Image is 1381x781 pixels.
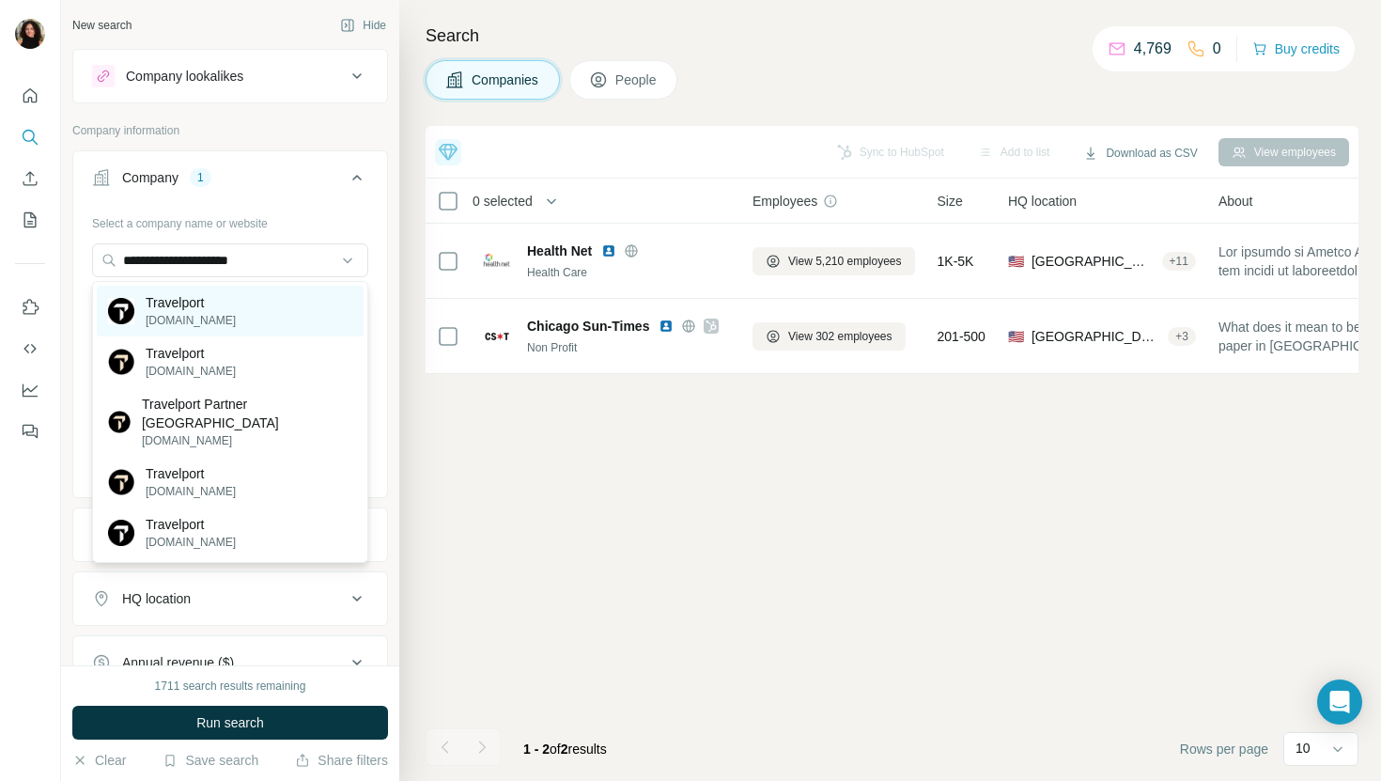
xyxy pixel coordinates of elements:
[15,290,45,324] button: Use Surfe on LinkedIn
[72,17,132,34] div: New search
[527,264,730,281] div: Health Care
[1008,192,1077,211] span: HQ location
[1180,740,1268,758] span: Rows per page
[190,169,211,186] div: 1
[1134,38,1172,60] p: 4,769
[482,246,512,276] img: Logo of Health Net
[146,344,236,363] p: Travelport
[146,483,236,500] p: [DOMAIN_NAME]
[196,713,264,732] span: Run search
[753,322,906,351] button: View 302 employees
[1252,36,1340,62] button: Buy credits
[472,70,540,89] span: Companies
[73,640,387,685] button: Annual revenue ($)
[561,742,568,757] span: 2
[108,298,134,324] img: Travelport
[142,395,352,432] p: Travelport Partner [GEOGRAPHIC_DATA]
[72,122,388,139] p: Company information
[155,678,306,695] div: 1711 search results remaining
[1070,139,1210,167] button: Download as CSV
[1032,252,1155,271] span: [GEOGRAPHIC_DATA], [US_STATE]
[601,243,616,258] img: LinkedIn logo
[15,162,45,195] button: Enrich CSV
[1008,252,1024,271] span: 🇺🇸
[482,321,512,351] img: Logo of Chicago Sun-Times
[938,252,974,271] span: 1K-5K
[15,120,45,154] button: Search
[108,469,134,495] img: Travelport
[163,751,258,770] button: Save search
[73,512,387,557] button: Industry
[523,742,607,757] span: results
[15,373,45,407] button: Dashboard
[550,742,561,757] span: of
[73,576,387,621] button: HQ location
[527,317,649,336] span: Chicago Sun-Times
[15,79,45,113] button: Quick start
[146,293,236,312] p: Travelport
[753,192,817,211] span: Employees
[92,208,368,232] div: Select a company name or website
[1213,38,1221,60] p: 0
[1032,327,1160,346] span: [GEOGRAPHIC_DATA], [US_STATE]
[523,742,550,757] span: 1 - 2
[753,247,915,275] button: View 5,210 employees
[72,706,388,740] button: Run search
[527,339,730,356] div: Non Profit
[142,432,352,449] p: [DOMAIN_NAME]
[146,312,236,329] p: [DOMAIN_NAME]
[938,327,985,346] span: 201-500
[126,67,243,86] div: Company lookalikes
[295,751,388,770] button: Share filters
[659,319,674,334] img: LinkedIn logo
[72,751,126,770] button: Clear
[1168,328,1196,345] div: + 3
[15,19,45,49] img: Avatar
[146,363,236,380] p: [DOMAIN_NAME]
[1296,739,1311,758] p: 10
[938,192,963,211] span: Size
[146,515,236,534] p: Travelport
[15,332,45,366] button: Use Surfe API
[426,23,1358,49] h4: Search
[122,168,178,187] div: Company
[122,653,234,672] div: Annual revenue ($)
[108,520,134,546] img: Travelport
[615,70,659,89] span: People
[146,464,236,483] p: Travelport
[108,411,131,433] img: Travelport Partner Kazakhstan
[15,203,45,237] button: My lists
[327,11,399,39] button: Hide
[122,589,191,608] div: HQ location
[473,192,533,211] span: 0 selected
[1162,253,1196,270] div: + 11
[527,242,592,260] span: Health Net
[1317,679,1362,725] div: Open Intercom Messenger
[73,54,387,99] button: Company lookalikes
[1218,192,1253,211] span: About
[1008,327,1024,346] span: 🇺🇸
[146,534,236,551] p: [DOMAIN_NAME]
[108,349,134,375] img: Travelport
[788,328,892,345] span: View 302 employees
[73,155,387,208] button: Company1
[788,253,902,270] span: View 5,210 employees
[15,414,45,448] button: Feedback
